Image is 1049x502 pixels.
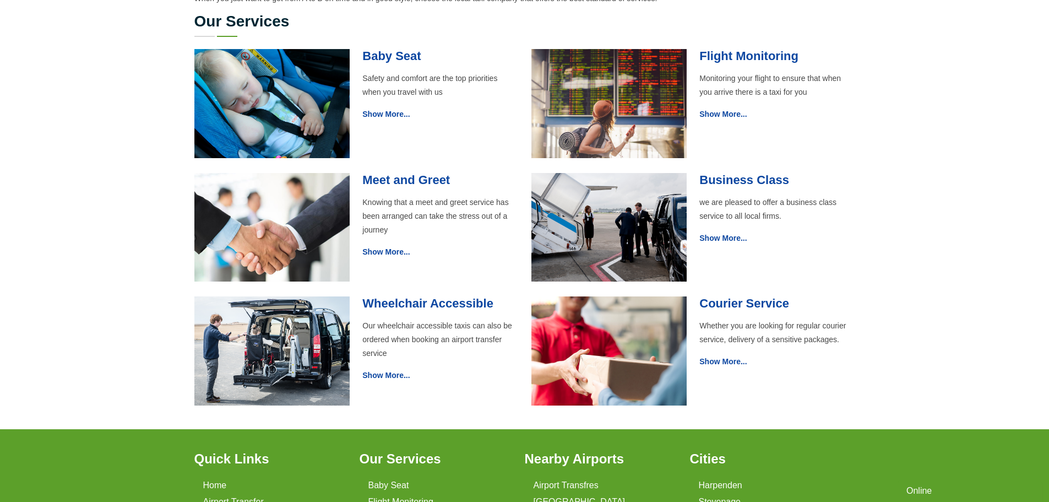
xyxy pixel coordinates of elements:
[362,72,518,99] p: Safety and comfort are the top priorities when you travel with us
[360,451,512,467] h3: Our Services
[362,110,410,118] a: Show More...
[362,296,493,310] a: Wheelchair Accessible
[534,481,599,490] a: Airport Transfres
[699,173,789,187] a: Business Class
[690,451,842,467] h3: Cities
[699,481,742,490] a: Harpenden
[699,234,747,242] a: Show More...
[531,296,687,406] img: Courier Service
[531,49,687,158] img: Flight Monitoring
[531,173,687,282] img: Business Class Taxis
[362,49,421,63] a: Baby Seat
[699,296,789,310] a: Courier Service
[699,72,855,99] p: Monitoring your flight to ensure that when you arrive there is a taxi for you
[194,451,346,467] h3: Quick Links
[699,319,855,347] p: Whether you are looking for regular courier service, delivery of a sensitive packages.
[699,357,747,366] a: Show More...
[525,451,677,467] h3: Nearby Airports
[362,196,518,237] p: Knowing that a meet and greet service has been arranged can take the stress out of a journey
[203,481,227,490] a: Home
[699,110,747,118] a: Show More...
[194,14,855,29] h2: Our Services
[362,371,410,380] a: Show More...
[194,296,350,406] img: Wheelchair Accessibility
[362,247,410,256] a: Show More...
[699,196,855,223] p: we are pleased to offer a business class service to all local firms.
[368,481,409,490] a: Baby Seat
[362,319,518,360] p: Our wheelchair accessible taxis can also be ordered when booking an airport transfer service
[194,173,350,282] img: Meet and Greet
[194,49,350,158] img: Baby Seat
[898,478,1043,502] iframe: chat widget
[699,49,798,63] a: Flight Monitoring
[362,173,450,187] a: Meet and Greet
